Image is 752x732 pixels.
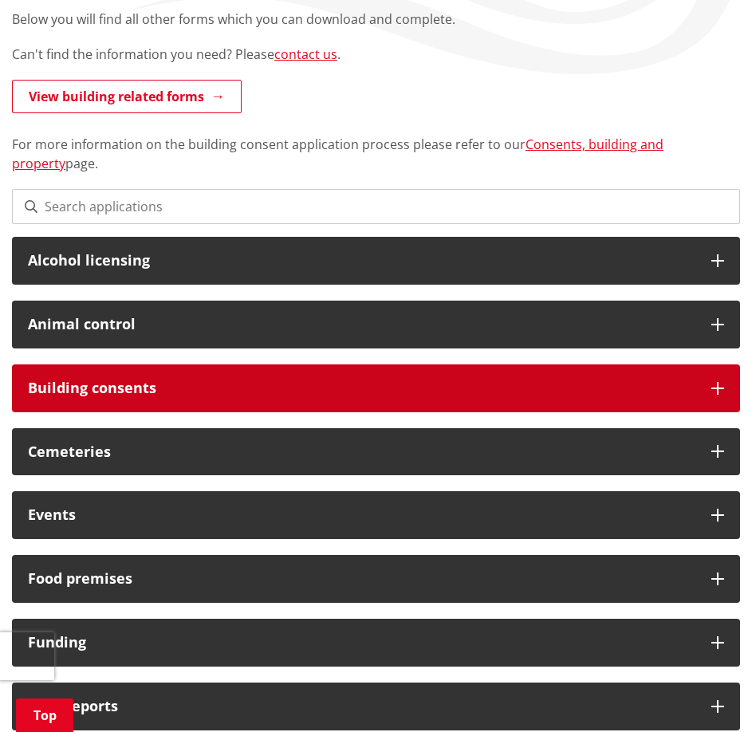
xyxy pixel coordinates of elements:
h3: Events [28,507,695,523]
a: contact us [274,45,337,63]
input: Search applications [12,189,740,224]
a: Top [16,699,73,732]
h3: Animal control [28,317,695,333]
a: Consents, building and property [12,136,663,172]
h3: HAIL reports [28,699,695,714]
p: For more information on the building consent application process please refer to our page. [12,116,740,173]
h3: Food premises [28,571,695,587]
a: View building related forms [12,80,242,113]
h3: Alcohol licensing [28,253,695,269]
p: Can't find the information you need? Please . [12,45,740,64]
p: Below you will find all other forms which you can download and complete. [12,10,740,29]
iframe: Messenger Launcher [679,665,736,722]
h3: Building consents [28,380,695,396]
h3: Funding [28,635,695,651]
h3: Cemeteries [28,444,695,460]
